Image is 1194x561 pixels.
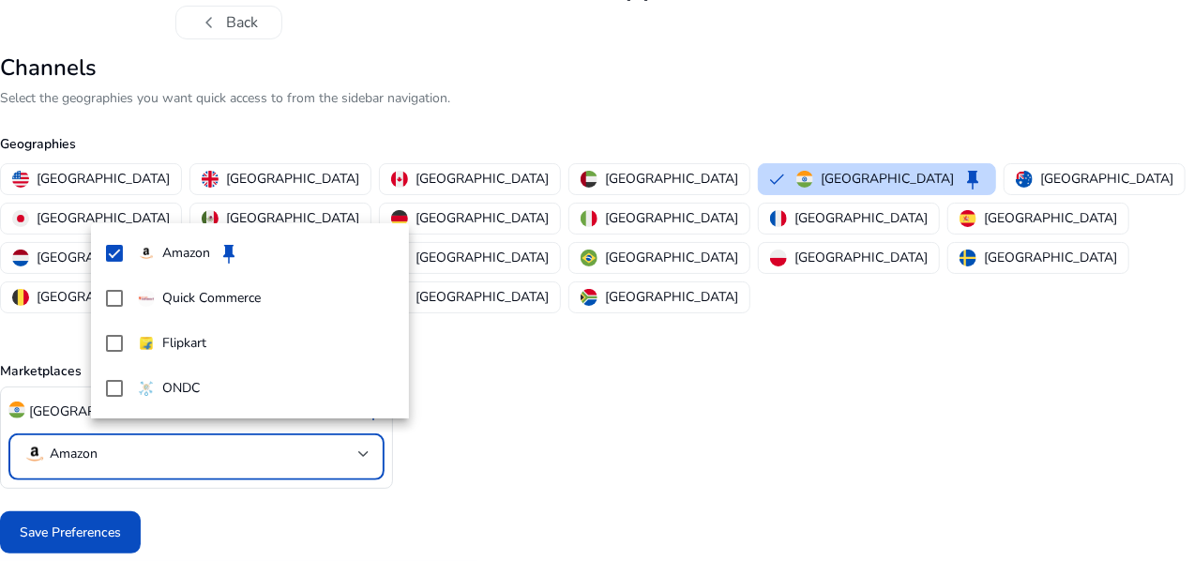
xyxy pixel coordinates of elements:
p: Quick Commerce [162,288,261,309]
img: flipkart.svg [138,335,155,352]
p: ONDC [162,378,200,399]
p: Flipkart [162,333,206,354]
span: keep [218,242,240,265]
p: Amazon [162,243,210,264]
img: amazon.svg [138,245,155,262]
img: ondc-sm.webp [138,380,155,397]
img: quick-commerce.gif [138,290,155,307]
